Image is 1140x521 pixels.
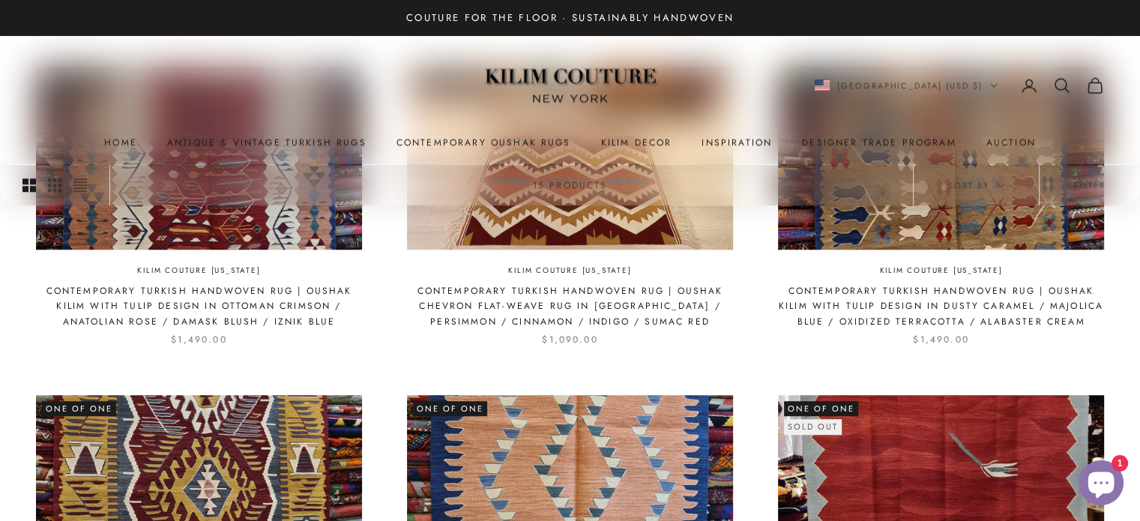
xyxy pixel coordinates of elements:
[48,165,61,205] button: Switch to smaller product images
[22,165,36,205] button: Switch to larger product images
[104,135,137,150] a: Home
[784,419,842,434] sold-out-badge: Sold out
[601,135,672,150] summary: Kilim Decor
[396,135,571,150] a: Contemporary Oushak Rugs
[815,76,1105,94] nav: Secondary navigation
[406,10,734,25] p: Couture for the Floor · Sustainably Handwoven
[913,332,968,347] sale-price: $1,490.00
[702,135,772,150] a: Inspiration
[171,332,226,347] sale-price: $1,490.00
[837,79,983,92] span: [GEOGRAPHIC_DATA] (USD $)
[879,265,1002,277] a: Kilim Couture [US_STATE]
[407,283,733,329] a: Contemporary Turkish Handwoven Rug | Oushak Chevron Flat-Weave Rug in [GEOGRAPHIC_DATA] / Persimm...
[477,50,664,121] img: Logo of Kilim Couture New York
[533,178,608,193] p: 15 products
[508,265,631,277] a: Kilim Couture [US_STATE]
[542,332,597,347] sale-price: $1,090.00
[815,79,830,91] img: United States
[1074,460,1128,509] inbox-online-store-chat: Shopify online store chat
[413,401,487,416] span: One of One
[73,165,87,205] button: Switch to compact product images
[1040,165,1140,205] button: Filter
[167,135,367,150] a: Antique & Vintage Turkish Rugs
[778,283,1104,329] a: Contemporary Turkish Handwoven Rug | Oushak Kilim with Tulip Design in Dusty Caramel / Majolica B...
[802,135,956,150] a: Designer Trade Program
[986,135,1036,150] a: Auction
[36,135,1104,150] nav: Primary navigation
[948,178,1004,192] span: Sort by
[137,265,260,277] a: Kilim Couture [US_STATE]
[36,283,362,329] a: Contemporary Turkish Handwoven Rug | Oushak Kilim with Tulip Design in Ottoman Crimson / Anatolia...
[784,401,858,416] span: One of One
[815,79,998,92] button: Change country or currency
[914,165,1039,205] button: Sort by
[42,401,116,416] span: One of One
